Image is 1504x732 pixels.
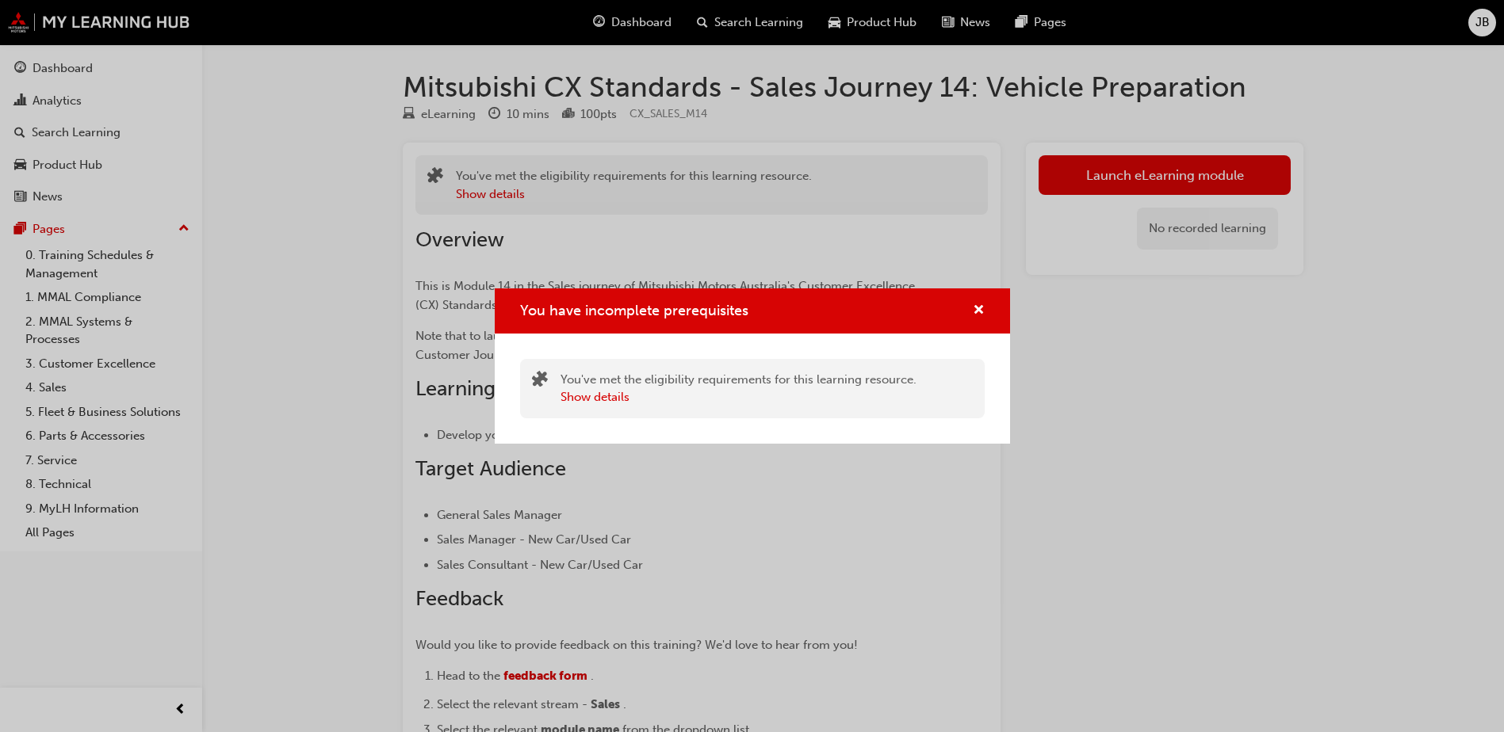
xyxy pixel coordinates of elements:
span: You have incomplete prerequisites [520,302,748,319]
div: You've met the eligibility requirements for this learning resource. [561,371,917,406]
span: cross-icon [973,304,985,318]
div: You have incomplete prerequisites [495,288,1010,444]
button: Show details [561,388,630,406]
button: cross-icon [973,301,985,321]
span: puzzle-icon [532,372,548,391]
